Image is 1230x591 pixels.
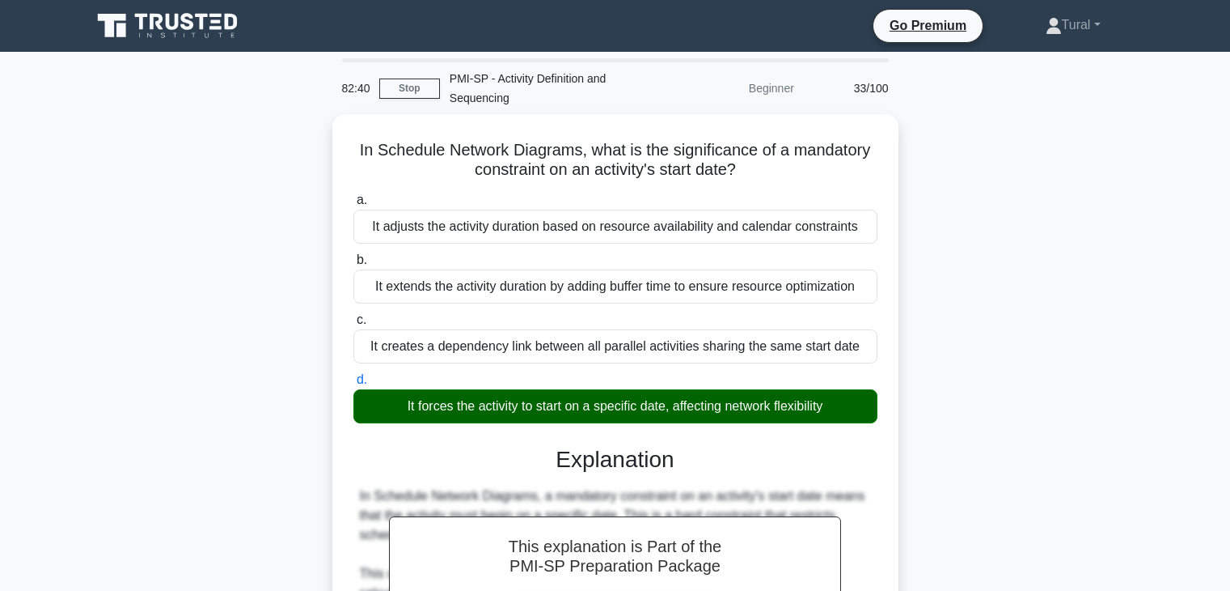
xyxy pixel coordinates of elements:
div: It adjusts the activity duration based on resource availability and calendar constraints [353,210,877,244]
div: It forces the activity to start on a specific date, affecting network flexibility [353,389,877,423]
span: c. [357,313,366,326]
div: It creates a dependency link between all parallel activities sharing the same start date [353,330,877,364]
div: Beginner [662,72,804,104]
div: 33/100 [804,72,898,104]
a: Stop [379,79,440,99]
h5: In Schedule Network Diagrams, what is the significance of a mandatory constraint on an activity's... [352,140,879,181]
span: d. [357,372,367,386]
span: a. [357,193,367,206]
div: It extends the activity duration by adding buffer time to ensure resource optimization [353,270,877,304]
div: PMI-SP - Activity Definition and Sequencing [440,62,662,114]
a: Go Premium [880,15,976,36]
h3: Explanation [363,446,868,474]
span: b. [357,253,367,266]
a: Tural [1007,9,1139,41]
div: 82:40 [332,72,379,104]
